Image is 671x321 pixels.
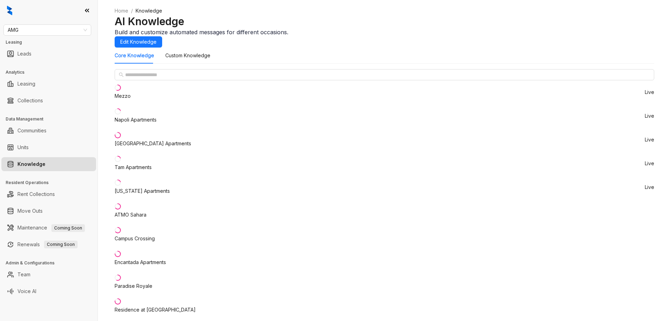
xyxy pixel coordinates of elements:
[1,187,96,201] li: Rent Collections
[645,137,654,142] span: Live
[1,140,96,154] li: Units
[8,25,87,35] span: AMG
[119,72,124,77] span: search
[17,140,29,154] a: Units
[115,15,654,28] h2: AI Knowledge
[115,163,152,171] div: Tam Apartments
[115,187,170,195] div: [US_STATE] Apartments
[6,116,98,122] h3: Data Management
[7,6,12,15] img: logo
[51,224,85,232] span: Coming Soon
[120,38,157,46] span: Edit Knowledge
[1,124,96,138] li: Communities
[115,28,654,36] div: Build and customize automated messages for different occasions.
[17,238,78,251] a: RenewalsComing Soon
[17,157,45,171] a: Knowledge
[115,211,146,219] div: ATMO Sahara
[17,124,46,138] a: Communities
[6,39,98,45] h3: Leasing
[131,7,133,15] li: /
[645,185,654,190] span: Live
[17,284,36,298] a: Voice AI
[17,204,43,218] a: Move Outs
[115,52,154,59] div: Core Knowledge
[645,90,654,95] span: Live
[1,47,96,61] li: Leads
[115,116,157,124] div: Napoli Apartments
[1,238,96,251] li: Renewals
[17,268,30,282] a: Team
[1,94,96,108] li: Collections
[115,36,162,48] button: Edit Knowledge
[115,235,155,242] div: Campus Crossing
[165,52,210,59] div: Custom Knowledge
[44,241,78,248] span: Coming Soon
[136,8,162,14] span: Knowledge
[115,258,166,266] div: Encantada Apartments
[17,47,31,61] a: Leads
[645,161,654,166] span: Live
[115,282,152,290] div: Paradise Royale
[1,77,96,91] li: Leasing
[6,69,98,75] h3: Analytics
[115,306,196,314] div: Residence at [GEOGRAPHIC_DATA]
[113,7,130,15] a: Home
[645,114,654,118] span: Live
[1,221,96,235] li: Maintenance
[115,92,131,100] div: Mezzo
[1,204,96,218] li: Move Outs
[17,94,43,108] a: Collections
[6,260,98,266] h3: Admin & Configurations
[17,77,35,91] a: Leasing
[115,140,191,147] div: [GEOGRAPHIC_DATA] Apartments
[1,157,96,171] li: Knowledge
[6,180,98,186] h3: Resident Operations
[17,187,55,201] a: Rent Collections
[1,268,96,282] li: Team
[1,284,96,298] li: Voice AI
